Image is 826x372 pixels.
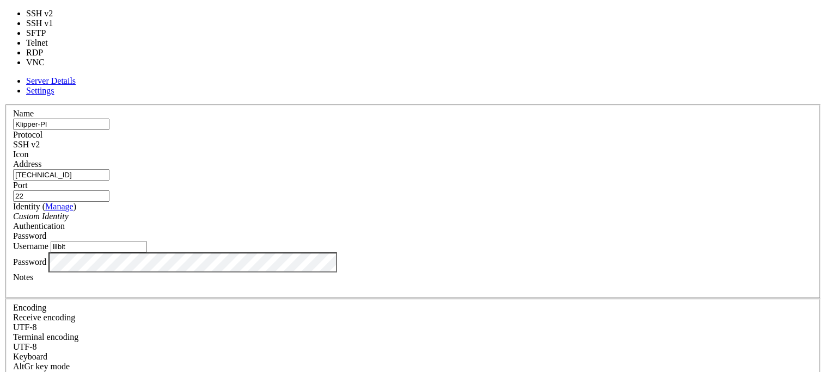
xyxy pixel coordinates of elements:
div: UTF-8 [13,342,813,352]
span: UTF-8 [13,342,37,351]
label: Name [13,109,34,118]
div: UTF-8 [13,323,813,332]
a: Manage [45,202,74,211]
div: SSH v2 [13,140,813,150]
label: The default terminal encoding. ISO-2022 enables character map translations (like graphics maps). ... [13,332,78,342]
input: Host Name or IP [13,169,109,181]
div: Password [13,231,813,241]
li: SFTP [26,28,66,38]
i: Custom Identity [13,212,69,221]
span: SSH v2 [13,140,40,149]
li: SSH v1 [26,18,66,28]
div: (0, 1) [4,14,9,24]
label: Protocol [13,130,42,139]
li: SSH v2 [26,9,66,18]
label: Identity [13,202,76,211]
a: Server Details [26,76,76,85]
div: Custom Identity [13,212,813,221]
span: Password [13,231,46,240]
a: Settings [26,86,54,95]
label: Authentication [13,221,65,231]
label: Icon [13,150,28,159]
label: Username [13,241,48,251]
label: Password [13,257,46,266]
li: VNC [26,58,66,67]
label: Set the expected encoding for data received from the host. If the encodings do not match, visual ... [13,362,70,371]
li: RDP [26,48,66,58]
label: Keyboard [13,352,47,361]
span: UTF-8 [13,323,37,332]
input: Port Number [13,190,109,202]
label: Port [13,181,28,190]
label: Address [13,159,41,169]
input: Server Name [13,119,109,130]
label: Set the expected encoding for data received from the host. If the encodings do not match, visual ... [13,313,75,322]
input: Login Username [51,241,147,252]
li: Telnet [26,38,66,48]
label: Encoding [13,303,46,312]
x-row: Connection timed out [4,4,685,14]
span: ( ) [42,202,76,211]
label: Notes [13,272,33,282]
